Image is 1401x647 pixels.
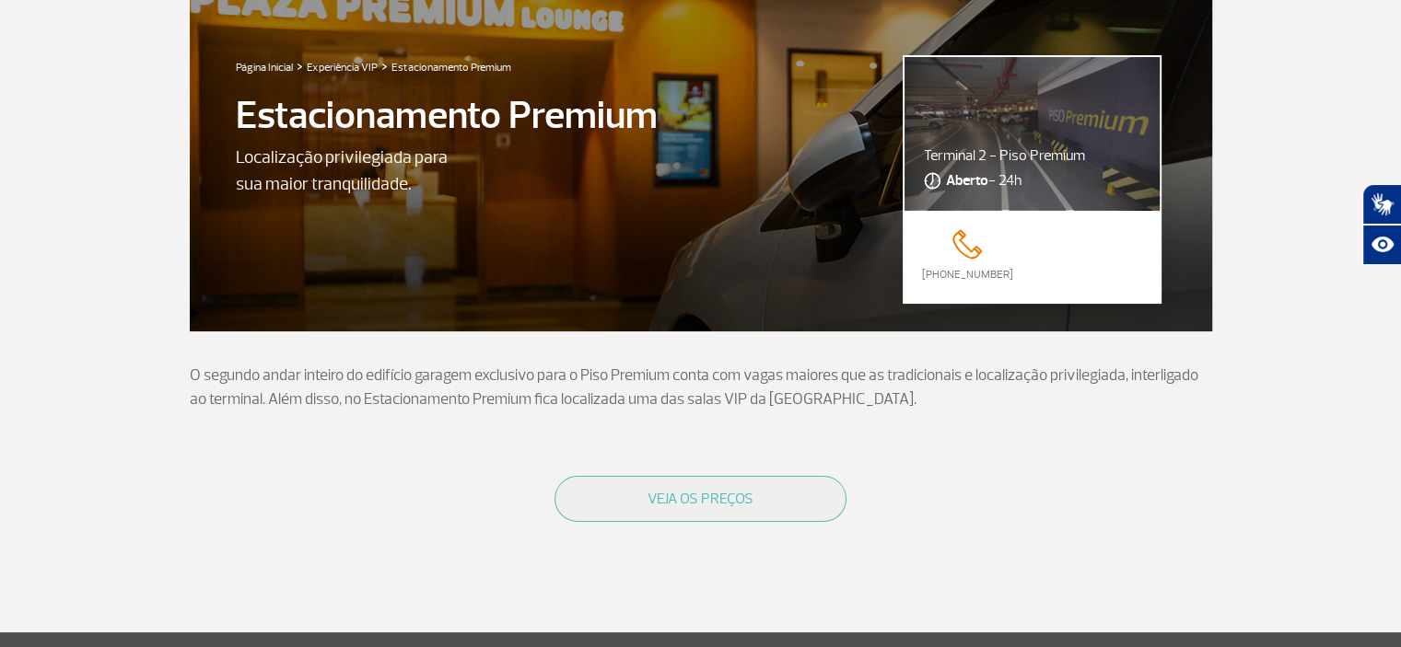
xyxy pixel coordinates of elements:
[1362,184,1401,225] button: Abrir tradutor de língua de sinais.
[905,267,1032,283] a: [PHONE_NUMBER]
[924,144,1140,167] p: Terminal 2 - Piso Premium
[1362,225,1401,265] button: Abrir recursos assistivos.
[391,61,511,75] a: Estacionamento Premium
[307,61,378,75] a: Experiência VIP
[236,144,469,197] p: Localização privilegiada para sua maior tranquilidade.
[946,171,988,190] strong: Aberto
[1362,184,1401,265] div: Plugin de acessibilidade da Hand Talk.
[236,61,293,75] a: Página Inicial
[555,476,846,522] button: VEJA OS PREÇOS
[190,364,1212,410] p: O segundo andar inteiro do edifício garagem exclusivo para o Piso Premium conta com vagas maiores...
[381,55,388,76] a: >
[946,169,1022,191] span: - 24h
[297,55,303,76] a: >
[236,87,658,144] p: Estacionamento Premium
